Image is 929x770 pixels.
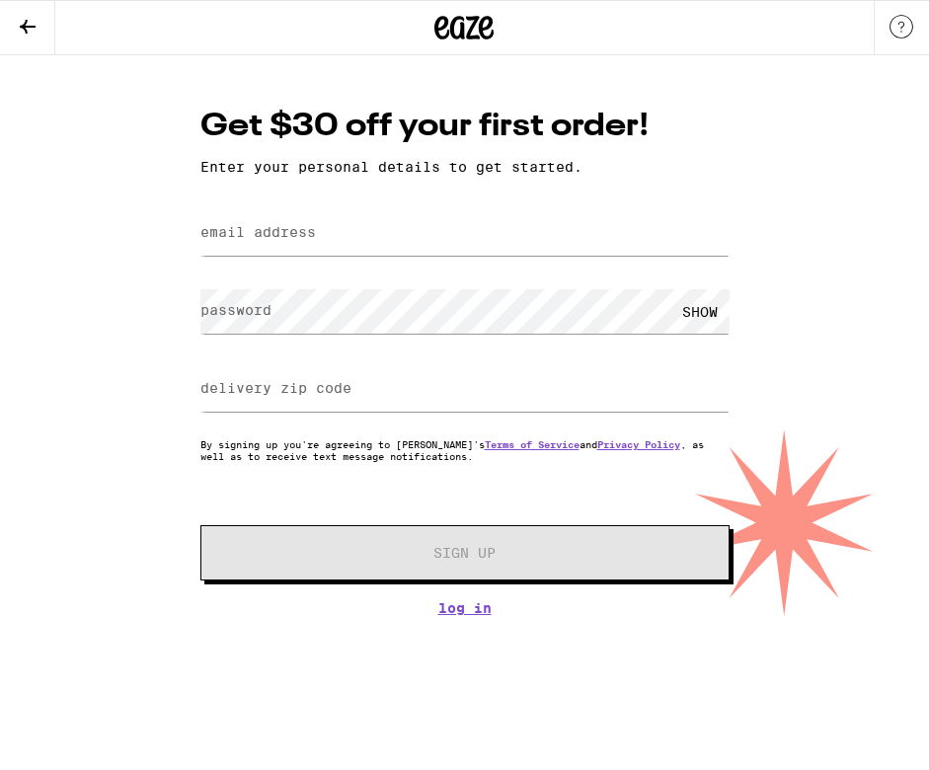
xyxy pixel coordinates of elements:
input: delivery zip code [200,367,730,412]
label: email address [200,224,316,240]
input: email address [200,211,730,256]
a: Privacy Policy [597,438,680,450]
p: Enter your personal details to get started. [200,159,730,175]
a: Terms of Service [485,438,580,450]
h1: Get $30 off your first order! [200,105,730,149]
label: password [200,302,271,318]
label: delivery zip code [200,380,351,396]
div: SHOW [670,289,730,334]
button: Sign Up [200,525,730,580]
span: Sign Up [433,546,496,560]
p: By signing up you're agreeing to [PERSON_NAME]'s and , as well as to receive text message notific... [200,438,730,462]
a: Log In [200,600,730,616]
